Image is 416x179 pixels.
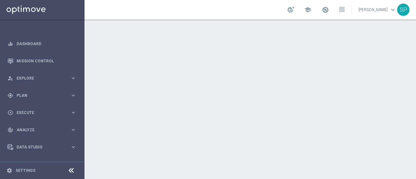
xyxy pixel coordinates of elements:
span: Plan [17,94,70,97]
i: gps_fixed [7,93,13,98]
i: play_circle_outline [7,110,13,116]
a: Mission Control [17,52,76,70]
button: person_search Explore keyboard_arrow_right [7,76,77,81]
i: settings [6,168,12,173]
i: person_search [7,75,13,81]
i: keyboard_arrow_right [70,144,76,150]
i: keyboard_arrow_right [70,109,76,116]
span: Analyze [17,128,70,132]
a: [PERSON_NAME]keyboard_arrow_down [358,5,397,15]
span: Execute [17,111,70,115]
span: keyboard_arrow_down [389,6,396,13]
i: lightbulb [7,161,13,167]
div: Optibot [7,156,76,173]
button: Data Studio keyboard_arrow_right [7,145,77,150]
button: play_circle_outline Execute keyboard_arrow_right [7,110,77,115]
span: Explore [17,76,70,80]
i: keyboard_arrow_right [70,127,76,133]
i: keyboard_arrow_right [70,92,76,98]
div: SP [397,4,409,16]
div: Execute [7,110,70,116]
a: Dashboard [17,35,76,52]
i: equalizer [7,41,13,47]
span: Data Studio [17,145,70,149]
button: gps_fixed Plan keyboard_arrow_right [7,93,77,98]
a: Optibot [17,156,76,173]
div: Explore [7,75,70,81]
div: Plan [7,93,70,98]
a: Settings [16,169,35,173]
i: track_changes [7,127,13,133]
div: Mission Control [7,52,76,70]
i: keyboard_arrow_right [70,75,76,81]
div: Analyze [7,127,70,133]
button: equalizer Dashboard [7,41,77,46]
button: Mission Control [7,58,77,64]
div: Dashboard [7,35,76,52]
span: school [304,6,311,13]
div: Data Studio [7,144,70,150]
button: track_changes Analyze keyboard_arrow_right [7,127,77,133]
